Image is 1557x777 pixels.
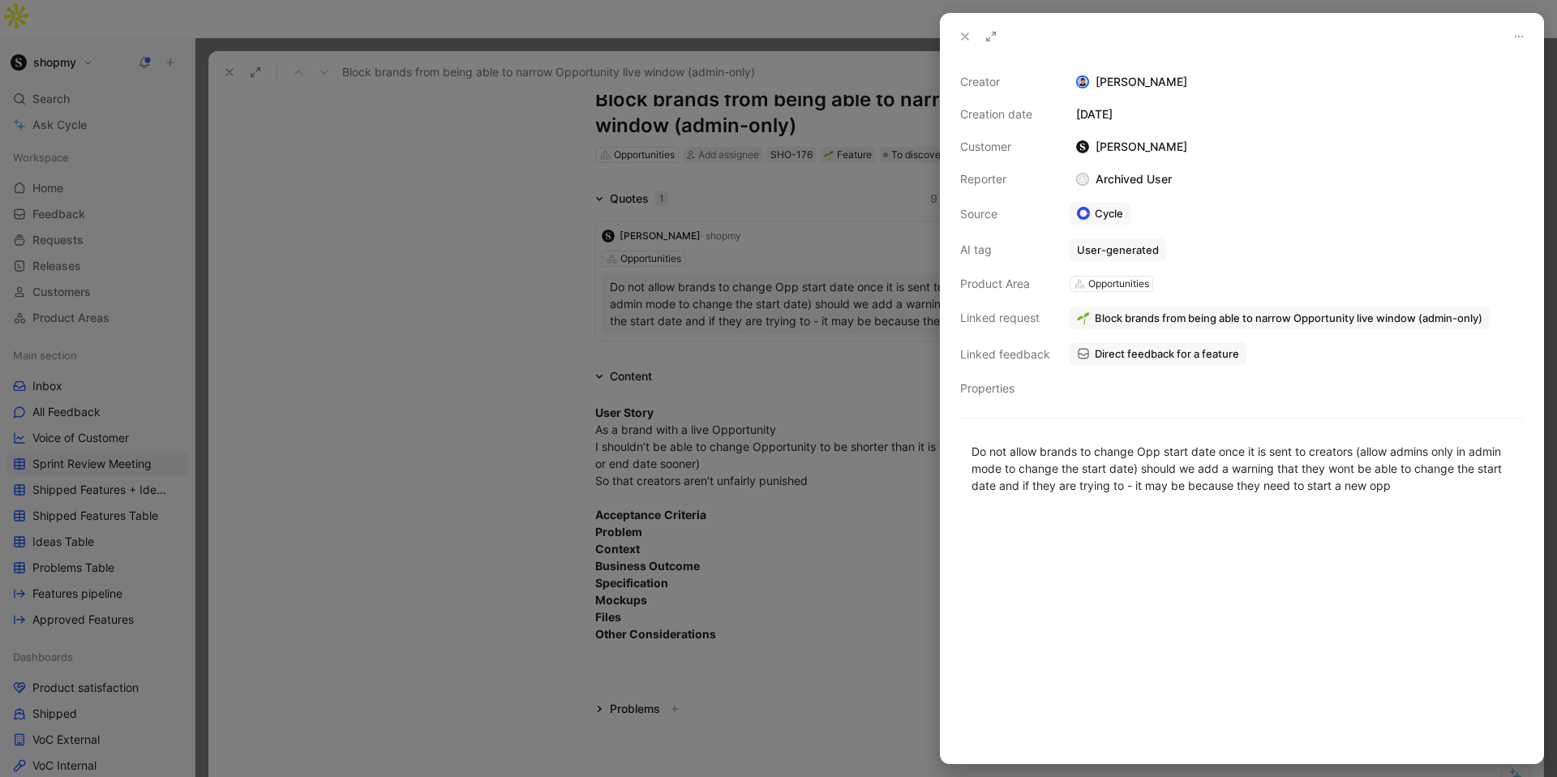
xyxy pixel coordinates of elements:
[1078,174,1088,185] div: A
[960,345,1050,364] div: Linked feedback
[960,308,1050,328] div: Linked request
[960,137,1050,157] div: Customer
[1070,170,1178,189] div: Archived User
[1070,137,1194,157] div: [PERSON_NAME]
[972,443,1512,494] div: Do not allow brands to change Opp start date once it is sent to creators (allow admins only in ad...
[960,72,1050,92] div: Creator
[1070,202,1130,225] a: Cycle
[960,105,1050,124] div: Creation date
[960,240,1050,260] div: AI tag
[1095,311,1482,325] span: Block brands from being able to narrow Opportunity live window (admin-only)
[1077,311,1090,324] img: 🌱
[1070,72,1524,92] div: [PERSON_NAME]
[1070,105,1524,124] div: [DATE]
[1076,140,1089,153] img: logo
[1095,346,1239,361] span: Direct feedback for a feature
[1070,342,1246,365] a: Direct feedback for a feature
[960,204,1050,224] div: Source
[960,379,1050,398] div: Properties
[1088,276,1149,292] div: Opportunities
[960,170,1050,189] div: Reporter
[1077,243,1159,257] div: User-generated
[1078,77,1088,88] img: avatar
[960,274,1050,294] div: Product Area
[1070,307,1490,329] button: 🌱Block brands from being able to narrow Opportunity live window (admin-only)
